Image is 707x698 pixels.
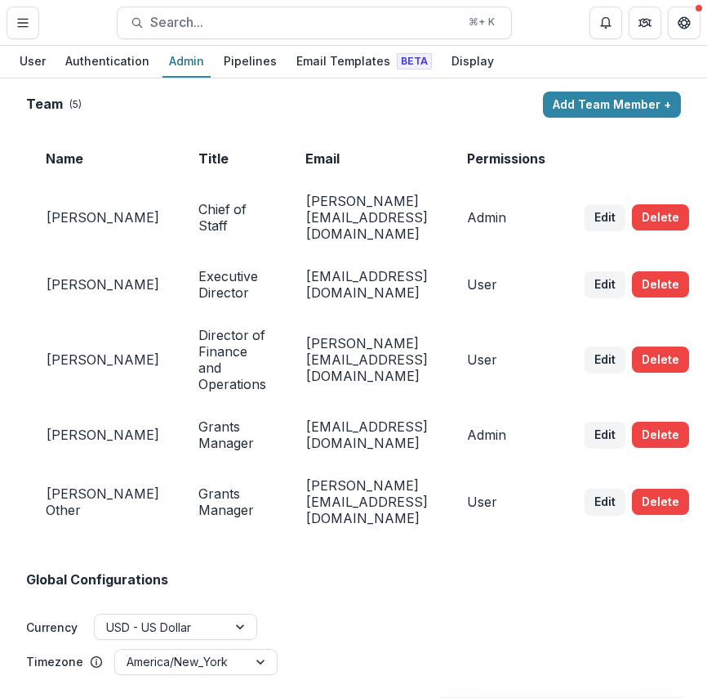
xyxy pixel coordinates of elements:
[543,92,681,118] button: Add Team Member +
[290,46,438,78] a: Email Templates Beta
[286,314,447,405] td: [PERSON_NAME][EMAIL_ADDRESS][DOMAIN_NAME]
[179,137,286,180] td: Title
[286,137,447,180] td: Email
[445,49,500,73] div: Display
[217,46,283,78] a: Pipelines
[447,137,565,180] td: Permissions
[117,7,512,39] button: Search...
[13,46,52,78] a: User
[585,489,625,515] button: Edit
[632,422,689,448] button: Delete
[632,271,689,298] button: Delete
[585,204,625,230] button: Edit
[162,49,211,73] div: Admin
[629,7,661,39] button: Partners
[26,137,179,180] td: Name
[447,314,565,405] td: User
[447,255,565,314] td: User
[150,15,459,30] span: Search...
[589,7,622,39] button: Notifications
[162,46,211,78] a: Admin
[585,422,625,448] button: Edit
[465,13,498,31] div: ⌘ + K
[179,255,286,314] td: Executive Director
[26,619,78,636] label: Currency
[286,464,447,539] td: [PERSON_NAME][EMAIL_ADDRESS][DOMAIN_NAME]
[179,180,286,255] td: Chief of Staff
[632,489,689,515] button: Delete
[286,180,447,255] td: [PERSON_NAME][EMAIL_ADDRESS][DOMAIN_NAME]
[445,46,500,78] a: Display
[447,180,565,255] td: Admin
[26,96,63,112] h2: Team
[585,347,625,373] button: Edit
[59,46,156,78] a: Authentication
[668,7,700,39] button: Get Help
[26,572,168,588] h2: Global Configurations
[26,255,179,314] td: [PERSON_NAME]
[447,464,565,539] td: User
[397,53,432,69] span: Beta
[447,405,565,464] td: Admin
[286,405,447,464] td: [EMAIL_ADDRESS][DOMAIN_NAME]
[26,180,179,255] td: [PERSON_NAME]
[632,204,689,230] button: Delete
[13,49,52,73] div: User
[26,464,179,539] td: [PERSON_NAME] Other
[69,97,82,112] p: ( 5 )
[179,314,286,405] td: Director of Finance and Operations
[632,347,689,373] button: Delete
[290,49,438,73] div: Email Templates
[179,464,286,539] td: Grants Manager
[217,49,283,73] div: Pipelines
[179,405,286,464] td: Grants Manager
[585,271,625,298] button: Edit
[26,653,83,670] p: Timezone
[26,405,179,464] td: [PERSON_NAME]
[7,7,39,39] button: Toggle Menu
[59,49,156,73] div: Authentication
[26,314,179,405] td: [PERSON_NAME]
[286,255,447,314] td: [EMAIL_ADDRESS][DOMAIN_NAME]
